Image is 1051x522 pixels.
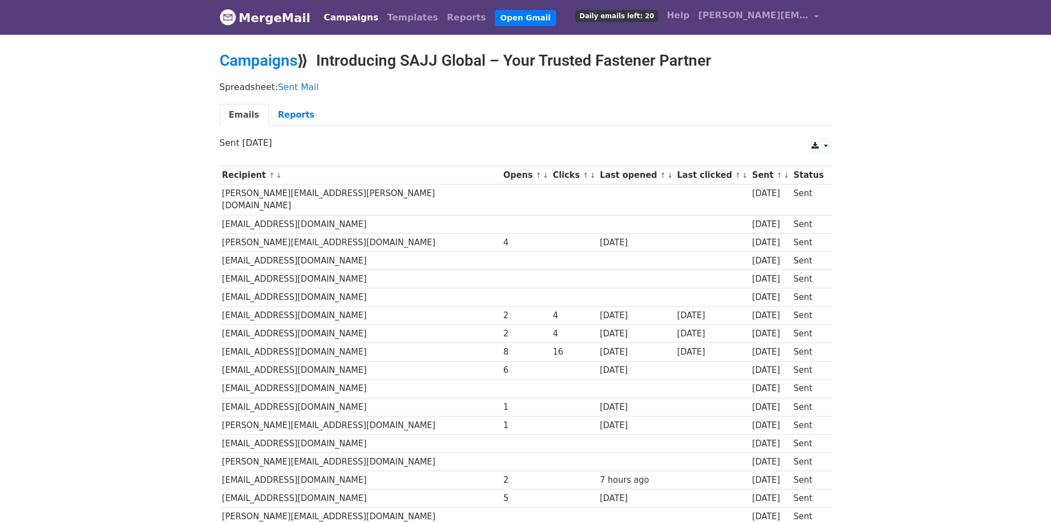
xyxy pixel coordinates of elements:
[220,184,501,215] td: [PERSON_NAME][EMAIL_ADDRESS][PERSON_NAME][DOMAIN_NAME]
[220,398,501,416] td: [EMAIL_ADDRESS][DOMAIN_NAME]
[791,307,826,325] td: Sent
[220,51,832,70] h2: ⟫ Introducing SAJJ Global – Your Trusted Fastener Partner
[791,270,826,288] td: Sent
[503,492,547,505] div: 5
[220,9,236,25] img: MergeMail logo
[503,346,547,358] div: 8
[791,453,826,471] td: Sent
[791,184,826,215] td: Sent
[698,9,809,22] span: [PERSON_NAME][EMAIL_ADDRESS][DOMAIN_NAME]
[776,171,782,180] a: ↑
[553,346,595,358] div: 16
[600,236,671,249] div: [DATE]
[319,7,383,29] a: Campaigns
[752,236,788,249] div: [DATE]
[752,273,788,286] div: [DATE]
[749,166,791,184] th: Sent
[677,309,746,322] div: [DATE]
[735,171,741,180] a: ↑
[752,401,788,414] div: [DATE]
[276,171,282,180] a: ↓
[791,471,826,489] td: Sent
[791,215,826,233] td: Sent
[752,382,788,395] div: [DATE]
[503,236,547,249] div: 4
[791,233,826,251] td: Sent
[571,4,662,27] a: Daily emails left: 20
[600,364,671,377] div: [DATE]
[503,474,547,487] div: 2
[677,328,746,340] div: [DATE]
[220,137,832,149] p: Sent [DATE]
[791,379,826,398] td: Sent
[495,10,556,26] a: Open Gmail
[752,364,788,377] div: [DATE]
[675,166,750,184] th: Last clicked
[550,166,597,184] th: Clicks
[220,251,501,270] td: [EMAIL_ADDRESS][DOMAIN_NAME]
[220,81,832,93] p: Spreadsheet:
[600,492,671,505] div: [DATE]
[752,291,788,304] div: [DATE]
[220,215,501,233] td: [EMAIL_ADDRESS][DOMAIN_NAME]
[553,309,595,322] div: 4
[220,307,501,325] td: [EMAIL_ADDRESS][DOMAIN_NAME]
[220,471,501,489] td: [EMAIL_ADDRESS][DOMAIN_NAME]
[791,398,826,416] td: Sent
[752,346,788,358] div: [DATE]
[791,489,826,508] td: Sent
[220,6,311,29] a: MergeMail
[600,401,671,414] div: [DATE]
[791,288,826,307] td: Sent
[220,453,501,471] td: [PERSON_NAME][EMAIL_ADDRESS][DOMAIN_NAME]
[220,379,501,398] td: [EMAIL_ADDRESS][DOMAIN_NAME]
[752,419,788,432] div: [DATE]
[575,10,658,22] span: Daily emails left: 20
[600,328,671,340] div: [DATE]
[677,346,746,358] div: [DATE]
[503,419,547,432] div: 1
[220,270,501,288] td: [EMAIL_ADDRESS][DOMAIN_NAME]
[752,437,788,450] div: [DATE]
[791,325,826,343] td: Sent
[791,166,826,184] th: Status
[503,328,547,340] div: 2
[503,309,547,322] div: 2
[783,171,789,180] a: ↓
[791,361,826,379] td: Sent
[752,187,788,200] div: [DATE]
[600,309,671,322] div: [DATE]
[220,233,501,251] td: [PERSON_NAME][EMAIL_ADDRESS][DOMAIN_NAME]
[600,346,671,358] div: [DATE]
[220,361,501,379] td: [EMAIL_ADDRESS][DOMAIN_NAME]
[501,166,551,184] th: Opens
[600,474,671,487] div: 7 hours ago
[383,7,442,29] a: Templates
[278,82,319,92] a: Sent Mail
[742,171,748,180] a: ↓
[220,434,501,452] td: [EMAIL_ADDRESS][DOMAIN_NAME]
[752,456,788,468] div: [DATE]
[220,343,501,361] td: [EMAIL_ADDRESS][DOMAIN_NAME]
[220,51,297,70] a: Campaigns
[503,364,547,377] div: 6
[752,218,788,231] div: [DATE]
[667,171,673,180] a: ↓
[791,416,826,434] td: Sent
[600,419,671,432] div: [DATE]
[583,171,589,180] a: ↑
[694,4,823,30] a: [PERSON_NAME][EMAIL_ADDRESS][DOMAIN_NAME]
[269,104,324,126] a: Reports
[597,166,674,184] th: Last opened
[791,434,826,452] td: Sent
[752,255,788,267] div: [DATE]
[752,492,788,505] div: [DATE]
[442,7,490,29] a: Reports
[269,171,275,180] a: ↑
[791,251,826,270] td: Sent
[752,328,788,340] div: [DATE]
[590,171,596,180] a: ↓
[553,328,595,340] div: 4
[503,401,547,414] div: 1
[752,309,788,322] div: [DATE]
